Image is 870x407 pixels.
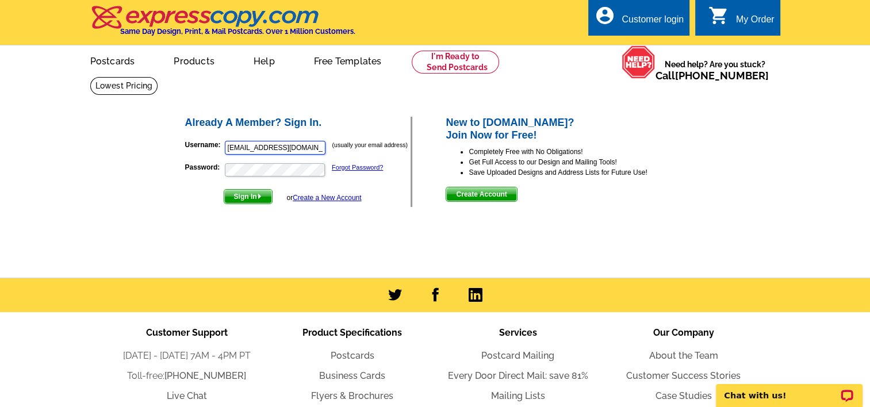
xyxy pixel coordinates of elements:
small: (usually your email address) [332,141,408,148]
a: Create a New Account [293,194,361,202]
span: Call [656,70,769,82]
a: Postcards [331,350,374,361]
a: Forgot Password? [332,164,383,171]
a: Products [155,47,233,74]
a: shopping_cart My Order [708,13,775,27]
iframe: LiveChat chat widget [708,371,870,407]
span: Customer Support [146,327,228,338]
li: Toll-free: [104,369,270,383]
a: About the Team [649,350,718,361]
div: Customer login [622,14,684,30]
img: button-next-arrow-white.png [257,194,262,199]
h4: Same Day Design, Print, & Mail Postcards. Over 1 Million Customers. [120,27,355,36]
a: Flyers & Brochures [311,390,393,401]
a: Same Day Design, Print, & Mail Postcards. Over 1 Million Customers. [90,14,355,36]
div: or [286,193,361,203]
i: account_circle [594,5,615,26]
li: Save Uploaded Designs and Address Lists for Future Use! [469,167,687,178]
li: Get Full Access to our Design and Mailing Tools! [469,157,687,167]
span: Services [499,327,537,338]
h2: Already A Member? Sign In. [185,117,411,129]
a: [PHONE_NUMBER] [675,70,769,82]
a: Live Chat [167,390,207,401]
a: Help [235,47,293,74]
button: Sign In [224,189,273,204]
a: Postcard Mailing [481,350,554,361]
li: [DATE] - [DATE] 7AM - 4PM PT [104,349,270,363]
button: Create Account [446,187,517,202]
li: Completely Free with No Obligations! [469,147,687,157]
a: [PHONE_NUMBER] [164,370,246,381]
span: Product Specifications [302,327,402,338]
i: shopping_cart [708,5,729,26]
a: Case Studies [656,390,712,401]
a: Mailing Lists [491,390,545,401]
img: help [622,45,656,79]
label: Username: [185,140,224,150]
span: Sign In [224,190,272,203]
a: Every Door Direct Mail: save 81% [448,370,588,381]
label: Password: [185,162,224,172]
h2: New to [DOMAIN_NAME]? Join Now for Free! [446,117,687,141]
span: Create Account [446,187,516,201]
a: account_circle Customer login [594,13,684,27]
div: My Order [736,14,775,30]
span: Need help? Are you stuck? [656,59,775,82]
a: Postcards [72,47,154,74]
a: Free Templates [296,47,400,74]
span: Our Company [653,327,714,338]
a: Customer Success Stories [626,370,741,381]
a: Business Cards [319,370,385,381]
